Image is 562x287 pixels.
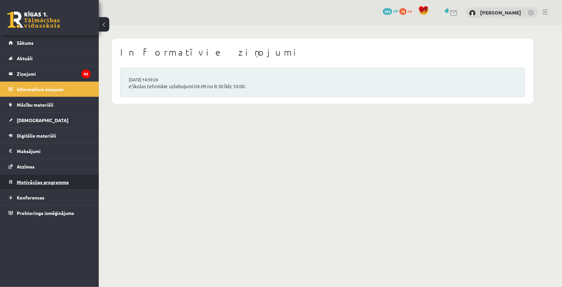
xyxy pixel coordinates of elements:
[17,66,91,81] legend: Ziņojumi
[9,97,91,112] a: Mācību materiāli
[383,8,392,15] span: 593
[17,55,33,61] span: Aktuāli
[9,35,91,50] a: Sākums
[17,179,69,185] span: Motivācijas programma
[399,8,415,13] a: 74 xp
[17,133,56,139] span: Digitālie materiāli
[129,76,178,83] a: [DATE] 14:59:26
[469,10,476,16] img: Marks Eilers Bušs
[9,82,91,97] a: Informatīvie ziņojumi
[17,195,44,200] span: Konferences
[17,210,74,216] span: Proktoringa izmēģinājums
[383,8,398,13] a: 593 mP
[17,102,53,108] span: Mācību materiāli
[9,143,91,159] a: Maksājumi
[9,51,91,66] a: Aktuāli
[120,47,525,58] h1: Informatīvie ziņojumi
[393,8,398,13] span: mP
[17,82,91,97] legend: Informatīvie ziņojumi
[17,143,91,159] legend: Maksājumi
[9,205,91,221] a: Proktoringa izmēģinājums
[408,8,412,13] span: xp
[9,190,91,205] a: Konferences
[399,8,407,15] span: 74
[17,40,34,46] span: Sākums
[81,69,91,78] i: 43
[17,164,35,170] span: Atzīmes
[9,159,91,174] a: Atzīmes
[9,66,91,81] a: Ziņojumi43
[7,12,60,28] a: Rīgas 1. Tālmācības vidusskola
[129,83,517,90] a: eSkolas tehniskie uzlabojumi 04.09 no 8:30 līdz 10:00.
[17,117,68,123] span: [DEMOGRAPHIC_DATA]
[480,9,521,16] a: [PERSON_NAME]
[9,174,91,190] a: Motivācijas programma
[9,128,91,143] a: Digitālie materiāli
[9,113,91,128] a: [DEMOGRAPHIC_DATA]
